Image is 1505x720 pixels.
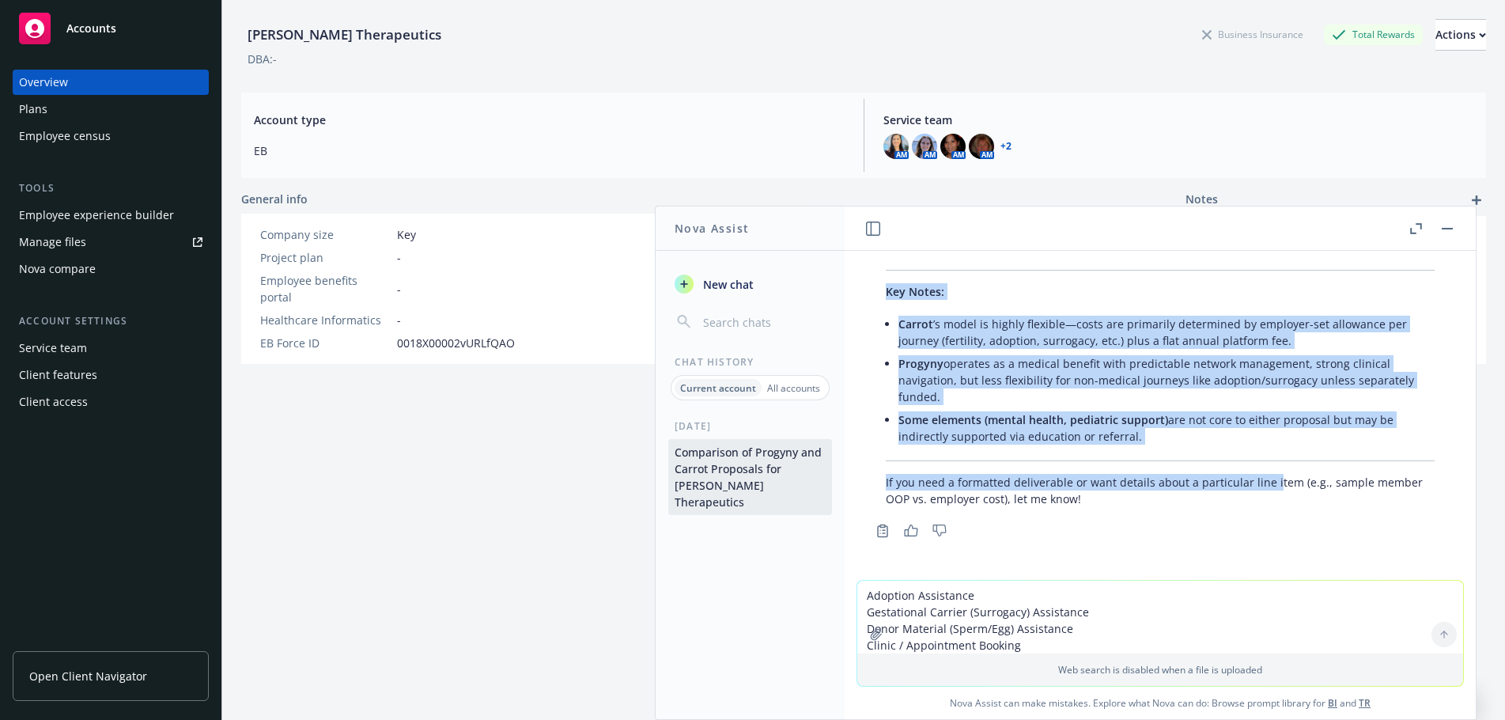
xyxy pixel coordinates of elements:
span: Key [397,226,416,243]
div: Employee benefits portal [260,272,391,305]
a: Nova compare [13,256,209,282]
a: add [1467,191,1486,210]
span: Notes [1185,191,1218,210]
a: Plans [13,97,209,122]
div: Business Insurance [1194,25,1311,44]
span: - [397,281,401,297]
span: Service team [883,112,1474,128]
div: Company size [260,226,391,243]
a: Client features [13,362,209,388]
li: ’s model is highly flexible—costs are primarily determined by employer-set allowance per journey ... [898,313,1435,352]
div: Account settings [13,313,209,329]
a: Service team [13,335,209,361]
h1: Nova Assist [675,220,749,237]
button: Actions [1435,19,1486,51]
span: Progyny [898,356,943,371]
a: Manage files [13,229,209,255]
span: - [397,249,401,266]
div: [DATE] [656,419,845,433]
p: Current account [680,381,756,395]
input: Search chats [700,311,826,333]
div: Employee census [19,123,111,149]
div: DBA: - [248,51,277,67]
div: Project plan [260,249,391,266]
div: Healthcare Informatics [260,312,391,328]
div: Overview [19,70,68,95]
div: Actions [1435,20,1486,50]
span: 0018X00002vURLfQAO [397,335,515,351]
svg: Copy to clipboard [875,524,890,538]
a: +2 [1000,142,1012,151]
img: photo [883,134,909,159]
button: Comparison of Progyny and Carrot Proposals for [PERSON_NAME] Therapeutics [668,439,832,515]
button: Thumbs down [927,520,952,542]
div: Client features [19,362,97,388]
span: General info [241,191,308,207]
div: Client access [19,389,88,415]
li: operates as a medical benefit with predictable network management, strong clinical navigation, bu... [898,352,1435,408]
a: Client access [13,389,209,415]
div: Nova compare [19,256,96,282]
div: EB Force ID [260,335,391,351]
div: Tools [13,180,209,196]
span: Nova Assist can make mistakes. Explore what Nova can do: Browse prompt library for and [851,687,1469,719]
div: [PERSON_NAME] Therapeutics [241,25,448,45]
div: Chat History [656,355,845,369]
a: BI [1328,696,1337,710]
a: Employee experience builder [13,203,209,228]
div: Service team [19,335,87,361]
span: Key Notes: [886,284,944,299]
span: Accounts [66,22,116,35]
p: Web search is disabled when a file is uploaded [867,663,1454,676]
a: TR [1359,696,1371,710]
a: Accounts [13,6,209,51]
span: Carrot [898,316,933,332]
img: photo [912,134,937,159]
img: photo [940,134,966,159]
a: Employee census [13,123,209,149]
div: Plans [19,97,47,122]
span: Some elements (mental health, pediatric support) [898,412,1168,427]
div: Employee experience builder [19,203,174,228]
a: Overview [13,70,209,95]
img: photo [969,134,994,159]
li: are not core to either proposal but may be indirectly supported via education or referral. [898,408,1435,448]
p: All accounts [767,381,820,395]
span: - [397,312,401,328]
div: Manage files [19,229,86,255]
span: EB [254,142,845,159]
p: If you need a formatted deliverable or want details about a particular line item (e.g., sample me... [886,474,1435,507]
button: New chat [668,270,832,298]
span: New chat [700,276,754,293]
span: Account type [254,112,845,128]
span: Open Client Navigator [29,668,147,684]
div: Total Rewards [1324,25,1423,44]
